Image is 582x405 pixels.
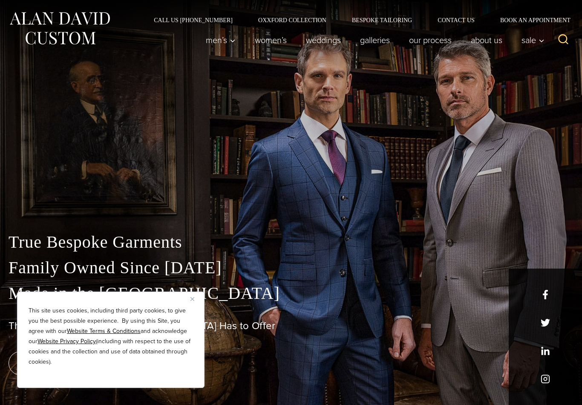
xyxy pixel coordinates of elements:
a: weddings [297,32,351,49]
nav: Secondary Navigation [141,17,573,23]
p: True Bespoke Garments Family Owned Since [DATE] Made in the [GEOGRAPHIC_DATA] [9,229,573,306]
img: Close [190,297,194,301]
a: Call Us [PHONE_NUMBER] [141,17,245,23]
h1: The Best Custom Suits [GEOGRAPHIC_DATA] Has to Offer [9,320,573,332]
nav: Primary Navigation [196,32,549,49]
a: Bespoke Tailoring [339,17,425,23]
a: Website Terms & Conditions [67,327,141,336]
img: Alan David Custom [9,9,111,47]
a: Galleries [351,32,400,49]
span: Sale [521,36,545,44]
button: Close [190,294,201,304]
p: This site uses cookies, including third party cookies, to give you the best possible experience. ... [29,306,193,367]
button: View Search Form [553,30,573,50]
a: About Us [461,32,512,49]
a: Oxxford Collection [245,17,339,23]
a: Our Process [400,32,461,49]
a: Contact Us [425,17,487,23]
a: Website Privacy Policy [37,337,96,346]
span: Men’s [206,36,236,44]
a: Women’s [245,32,297,49]
a: book an appointment [9,351,128,375]
a: Book an Appointment [487,17,573,23]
